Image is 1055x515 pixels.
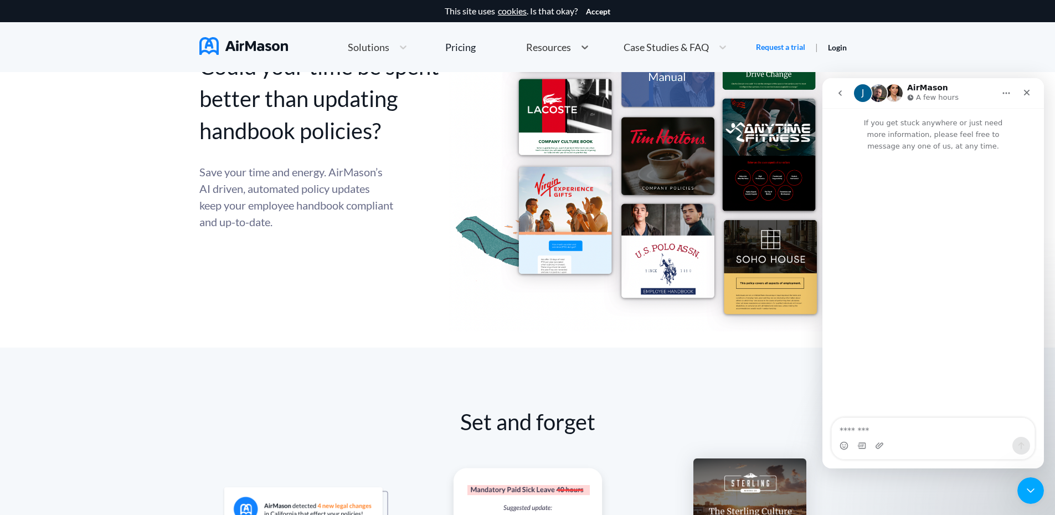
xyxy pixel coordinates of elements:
span: Case Studies & FAQ [624,42,709,52]
div: Set and forget [460,406,595,438]
span: Resources [526,42,571,52]
div: Could your time be spent better than updating handbook policies? [199,50,449,147]
a: Login [828,43,847,52]
iframe: Intercom live chat [822,78,1044,468]
iframe: Intercom live chat [1017,477,1044,504]
span: Solutions [348,42,389,52]
a: Request a trial [756,42,805,53]
div: Pricing [445,42,476,52]
a: Pricing [445,37,476,57]
a: cookies [498,6,527,16]
button: Accept cookies [586,7,610,16]
div: Save your time and energy. AirMason’s AI driven, automated policy updates keep your employee hand... [199,164,393,230]
img: AirMason Logo [199,37,288,55]
span: | [815,42,818,52]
